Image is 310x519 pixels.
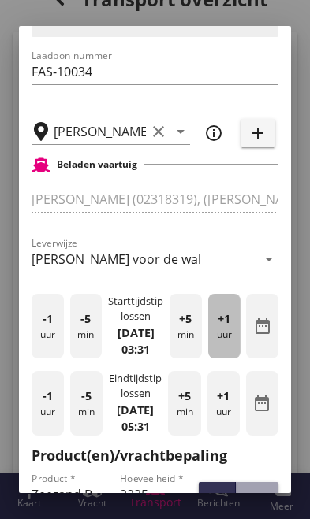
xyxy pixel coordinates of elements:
[32,482,92,507] input: Product *
[32,445,278,466] h2: Product(en)/vrachtbepaling
[260,250,278,269] i: arrow_drop_down
[171,122,190,141] i: arrow_drop_down
[43,310,53,328] span: -1
[253,317,272,335] i: date_range
[149,122,168,141] i: clear
[121,342,150,357] strong: 03:31
[248,124,267,143] i: add
[70,294,103,358] div: min
[207,371,240,436] div: uur
[43,387,53,405] span: -1
[117,402,154,417] strong: [DATE]
[108,294,163,324] div: Starttijdstip lossen
[32,371,64,436] div: uur
[170,294,202,358] div: min
[205,488,229,505] div: ton
[217,387,230,405] span: +1
[179,310,192,328] span: +5
[32,252,201,266] div: [PERSON_NAME] voor de wal
[81,387,92,405] span: -5
[32,294,64,358] div: uur
[121,419,150,434] strong: 05:31
[32,59,278,84] input: Laadbon nummer
[168,371,200,436] div: min
[54,119,146,144] input: Losplaats
[118,325,155,340] strong: [DATE]
[252,394,271,413] i: date_range
[70,371,103,436] div: min
[242,488,272,505] div: kuub
[204,124,223,143] i: info_outline
[199,482,236,510] button: ton
[178,387,191,405] span: +5
[80,310,91,328] span: -5
[208,294,241,358] div: uur
[218,310,230,328] span: +1
[57,158,137,172] h2: Beladen vaartuig
[236,482,278,510] button: kuub
[120,482,192,507] input: Hoeveelheid *
[95,485,114,504] i: arrow_drop_down
[109,371,162,402] div: Eindtijdstip lossen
